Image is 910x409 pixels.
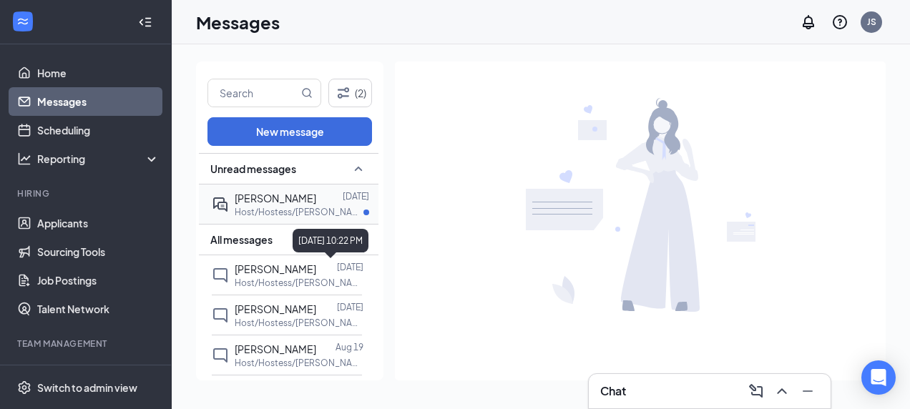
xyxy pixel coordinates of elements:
svg: Settings [17,380,31,395]
svg: Filter [335,84,352,102]
svg: MagnifyingGlass [301,87,313,99]
svg: Minimize [799,383,816,400]
svg: ChatInactive [212,267,229,284]
div: Reporting [37,152,160,166]
div: [DATE] 10:22 PM [293,229,368,252]
svg: ChevronUp [773,383,791,400]
button: Filter (2) [328,79,372,107]
span: [PERSON_NAME] [235,343,316,355]
p: [DATE] [343,190,369,202]
span: All messages [210,232,273,247]
span: Unread messages [210,162,296,176]
a: Messages [37,87,160,116]
p: [DATE] [337,261,363,273]
p: Aug 19 [336,341,363,353]
input: Search [208,79,298,107]
a: OnboardingCrown [37,359,160,388]
svg: Collapse [138,15,152,29]
a: Sourcing Tools [37,237,160,266]
span: [PERSON_NAME] [235,192,316,204]
div: JS [867,16,876,28]
span: [PERSON_NAME] [235,302,316,315]
div: Switch to admin view [37,380,137,395]
span: [PERSON_NAME] [235,262,316,275]
button: New message [207,117,372,146]
svg: ChatInactive [212,347,229,364]
p: Host/Hostess/[PERSON_NAME] at [GEOGRAPHIC_DATA] [235,277,363,289]
div: Open Intercom Messenger [861,360,896,395]
h1: Messages [196,10,280,34]
button: ComposeMessage [745,380,768,403]
svg: Analysis [17,152,31,166]
svg: WorkstreamLogo [16,14,30,29]
div: Team Management [17,337,157,350]
a: Job Postings [37,266,160,295]
svg: ActiveDoubleChat [212,196,229,213]
p: [DATE] [337,301,363,313]
svg: ComposeMessage [748,383,765,400]
p: Host/Hostess/[PERSON_NAME] at [GEOGRAPHIC_DATA] [235,206,363,218]
a: Home [37,59,160,87]
a: Scheduling [37,116,160,144]
p: Host/Hostess/[PERSON_NAME] at [GEOGRAPHIC_DATA] [235,357,363,369]
a: Talent Network [37,295,160,323]
button: ChevronUp [770,380,793,403]
svg: QuestionInfo [831,14,848,31]
button: Minimize [796,380,819,403]
svg: Notifications [800,14,817,31]
h3: Chat [600,383,626,399]
svg: ChatInactive [212,307,229,324]
svg: SmallChevronUp [350,160,367,177]
a: Applicants [37,209,160,237]
div: Hiring [17,187,157,199]
p: Host/Hostess/[PERSON_NAME] at [GEOGRAPHIC_DATA] [235,317,363,329]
